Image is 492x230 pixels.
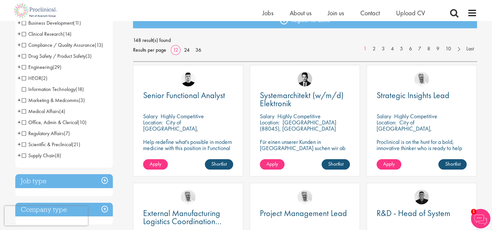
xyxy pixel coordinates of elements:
h3: Job type [15,174,113,188]
span: Salary [260,112,274,120]
a: 6 [406,45,415,53]
span: + [18,128,21,138]
span: (7) [64,130,70,137]
span: + [18,40,21,50]
a: 3 [379,45,388,53]
span: Regulatory Affairs [22,130,64,137]
img: Joshua Bye [298,190,312,204]
span: Senior Functional Analyst [143,90,225,101]
span: Medical Affairs [22,108,59,115]
span: (14) [63,31,72,37]
span: Apply [383,160,395,167]
a: Jobs [262,9,273,17]
div: Company type [15,203,113,217]
img: Thomas Wenig [298,72,312,86]
a: Systemarchitekt (w/m/d) Elektronik [260,91,350,108]
p: Highly Competitive [394,112,437,120]
span: Compliance / Quality Assurance [22,42,95,48]
a: 24 [182,46,192,53]
a: 2 [369,45,379,53]
span: Marketing & Medcomms [22,97,79,104]
img: Joshua Bye [181,190,195,204]
span: Business Development [22,19,73,26]
span: + [18,29,21,39]
a: 10 [442,45,454,53]
a: Last [463,45,477,53]
span: (29) [53,64,61,70]
span: + [18,95,21,105]
span: Systemarchitekt (w/m/d) Elektronik [260,90,344,109]
a: 12 [171,46,180,53]
a: Project Management Lead [260,209,350,217]
span: Salary [143,112,158,120]
a: 4 [388,45,397,53]
img: Christian Andersen [414,190,429,204]
a: Strategic Insights Lead [377,91,467,99]
p: Proclinical is on the hunt for a bold, innovative thinker who is ready to help push the boundarie... [377,139,467,163]
a: Shortlist [438,159,467,170]
img: Joshua Bye [414,72,429,86]
span: Clinical Research [22,31,72,37]
span: Scientific & Preclinical [22,141,80,148]
span: (11) [73,19,81,26]
a: 8 [424,45,433,53]
span: Office, Admin & Clerical [22,119,78,126]
span: + [18,150,21,160]
span: Regulatory Affairs [22,130,70,137]
a: 1 [360,45,370,53]
span: Information Technology [22,86,84,93]
span: (2) [41,75,47,82]
span: Business Development [22,19,81,26]
p: City of [GEOGRAPHIC_DATA], [GEOGRAPHIC_DATA] [143,119,198,138]
p: Für einen unserer Kunden in [GEOGRAPHIC_DATA] suchen wir ab sofort einen Leitenden Systemarchitek... [260,139,350,163]
span: About us [290,9,312,17]
p: City of [GEOGRAPHIC_DATA], [GEOGRAPHIC_DATA] [377,119,432,138]
a: Apply [143,159,168,170]
span: Project Management Lead [260,208,347,219]
span: Location: [377,119,396,126]
p: Help redefine what's possible in modern medicine with this position in Functional Analysis! [143,139,233,157]
span: + [18,62,21,72]
span: (4) [59,108,65,115]
span: + [18,106,21,116]
span: + [18,73,21,83]
span: (3) [86,53,92,59]
a: 5 [397,45,406,53]
span: + [18,51,21,61]
p: Highly Competitive [161,112,204,120]
span: R&D - Head of System [377,208,450,219]
span: (3) [79,97,85,104]
span: HEOR [22,75,41,82]
span: (21) [72,141,80,148]
span: Strategic Insights Lead [377,90,449,101]
span: (13) [95,42,103,48]
span: Location: [143,119,163,126]
span: + [18,18,21,28]
span: Results per page [133,45,166,55]
span: Drug Safety / Product Safety [22,53,92,59]
a: Upload CV [396,9,425,17]
span: (18) [75,86,84,93]
a: Shortlist [205,159,233,170]
span: (8) [55,152,61,159]
span: Marketing & Medcomms [22,97,85,104]
a: Apply [260,159,285,170]
a: 7 [415,45,424,53]
span: Drug Safety / Product Safety [22,53,86,59]
span: Engineering [22,64,61,70]
a: Senior Functional Analyst [143,91,233,99]
a: Contact [360,9,380,17]
span: Apply [150,160,161,167]
span: HEOR [22,75,47,82]
img: Patrick Melody [181,72,195,86]
span: Location: [260,119,280,126]
span: Scientific & Preclinical [22,141,72,148]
